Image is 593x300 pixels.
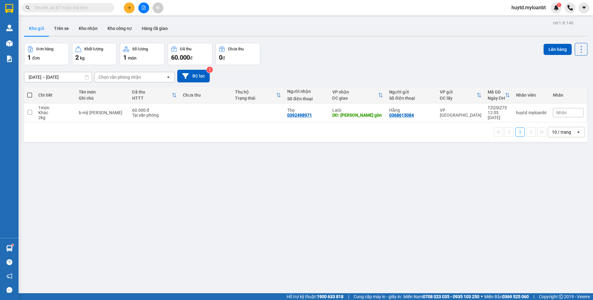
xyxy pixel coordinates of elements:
[153,2,163,13] button: aim
[24,43,69,65] button: Đơn hàng1đơn
[228,47,244,51] div: Chưa thu
[219,54,222,61] span: 0
[132,47,148,51] div: Số lượng
[332,113,383,118] div: DĐ: Cầu láng gòn
[183,93,229,98] div: Chưa thu
[132,108,177,113] div: 60.000 đ
[127,6,132,10] span: plus
[235,96,276,101] div: Trạng thái
[332,108,383,113] div: LaGi
[423,294,479,299] strong: 0708 023 035 - 0935 103 250
[556,110,567,115] span: Nhãn
[38,93,73,98] div: Chi tiết
[207,67,213,73] sup: 2
[581,5,587,10] span: caret-down
[75,54,79,61] span: 2
[488,90,505,94] div: Mã GD
[24,72,92,82] input: Select a date range.
[6,25,13,31] img: warehouse-icon
[129,87,180,103] th: Toggle SortBy
[389,96,434,101] div: Số điện thoại
[557,3,561,7] sup: 1
[329,87,386,103] th: Toggle SortBy
[552,129,571,135] div: 10 / trang
[72,43,117,65] button: Khối lượng2kg
[79,110,126,115] div: b-mỹ phẩm
[516,93,547,98] div: Nhân viên
[6,245,13,252] img: warehouse-icon
[553,93,584,98] div: Nhãn
[287,113,312,118] div: 0392498971
[38,105,73,110] div: 1 món
[166,75,171,80] svg: open
[137,21,173,36] button: Hàng đã giao
[36,47,53,51] div: Đơn hàng
[171,54,190,61] span: 60.000
[235,90,276,94] div: Thu hộ
[156,6,160,10] span: aim
[6,287,12,293] span: message
[141,6,146,10] span: file-add
[507,4,551,11] span: huytd.myloanbt
[38,115,73,120] div: 2 kg
[49,21,74,36] button: Trên xe
[123,54,127,61] span: 1
[103,21,137,36] button: Kho công nợ
[578,2,589,13] button: caret-down
[74,21,103,36] button: Kho nhận
[138,2,149,13] button: file-add
[440,90,477,94] div: VP gửi
[80,56,85,60] span: kg
[287,108,326,113] div: Thọ
[6,40,13,47] img: warehouse-icon
[440,96,477,101] div: ĐC lấy
[26,6,30,10] span: search
[354,293,402,300] span: Cung cấp máy in - giấy in:
[168,43,212,65] button: Đã thu60.000đ
[99,74,141,80] div: Chọn văn phòng nhận
[389,108,434,113] div: Hằng
[132,90,172,94] div: Đã thu
[232,87,284,103] th: Toggle SortBy
[488,96,505,101] div: Ngày ĐH
[389,90,434,94] div: Người gửi
[332,96,378,101] div: ĐC giao
[79,90,126,94] div: Tên món
[287,293,343,300] span: Hỗ trợ kỹ thuật:
[216,43,260,65] button: Chưa thu0đ
[389,113,414,118] div: 0368615084
[222,56,225,60] span: đ
[403,293,479,300] span: Miền Nam
[553,5,559,10] img: icon-new-feature
[559,294,563,299] span: copyright
[332,90,378,94] div: VP nhận
[440,108,482,118] div: VP [GEOGRAPHIC_DATA]
[27,54,31,61] span: 1
[516,110,547,115] div: huytd.myloanbt
[132,113,177,118] div: Tại văn phòng
[12,244,14,246] sup: 1
[79,96,126,101] div: Ghi chú
[6,56,13,62] img: solution-icon
[6,273,12,279] span: notification
[177,70,210,82] button: Bộ lọc
[180,47,191,51] div: Đã thu
[84,47,103,51] div: Khối lượng
[533,293,534,300] span: |
[6,259,12,265] span: question-circle
[576,130,581,135] svg: open
[190,56,192,60] span: đ
[120,43,165,65] button: Số lượng1món
[287,89,326,94] div: Người nhận
[32,56,40,60] span: đơn
[124,2,135,13] button: plus
[38,110,73,115] div: Khác
[5,4,13,13] img: logo-vxr
[24,21,49,36] button: Kho gửi
[287,96,326,101] div: Số điện thoại
[437,87,485,103] th: Toggle SortBy
[348,293,349,300] span: |
[132,96,172,101] div: HTTT
[128,56,137,60] span: món
[485,87,513,103] th: Toggle SortBy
